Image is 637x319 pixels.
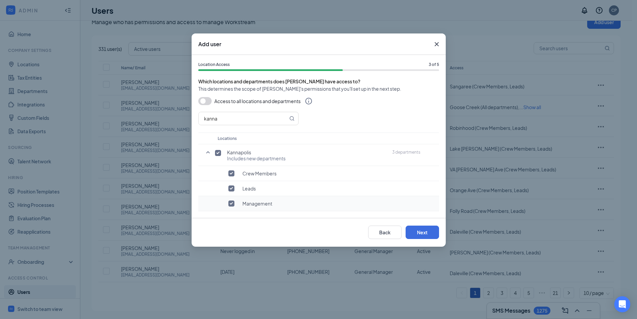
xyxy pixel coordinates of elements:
[198,41,221,48] h3: Add user
[289,116,295,121] svg: MagnifyingGlass
[214,97,301,105] span: Access to all locations and departments
[614,296,630,312] div: Open Intercom Messenger
[433,40,441,48] svg: Cross
[227,149,251,155] span: Kannapolis
[204,148,212,156] svg: SmallChevronUp
[227,155,286,161] span: Includes new departments
[242,185,256,191] span: Leads
[198,85,439,92] span: This determines the scope of [PERSON_NAME]'s permissions that you'll set up in the next step.
[305,97,313,105] svg: Info
[429,62,439,68] span: 3 of 5
[392,150,420,155] span: 3 departments
[198,78,439,85] span: Which locations and departments does [PERSON_NAME] have access to?
[198,62,230,68] span: Location Access
[406,226,439,239] button: Next
[242,170,277,176] span: Crew Members
[368,226,402,239] button: Back
[214,133,389,144] th: Locations
[242,201,272,207] span: Management
[428,33,446,55] button: Close
[199,112,288,125] input: Search locations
